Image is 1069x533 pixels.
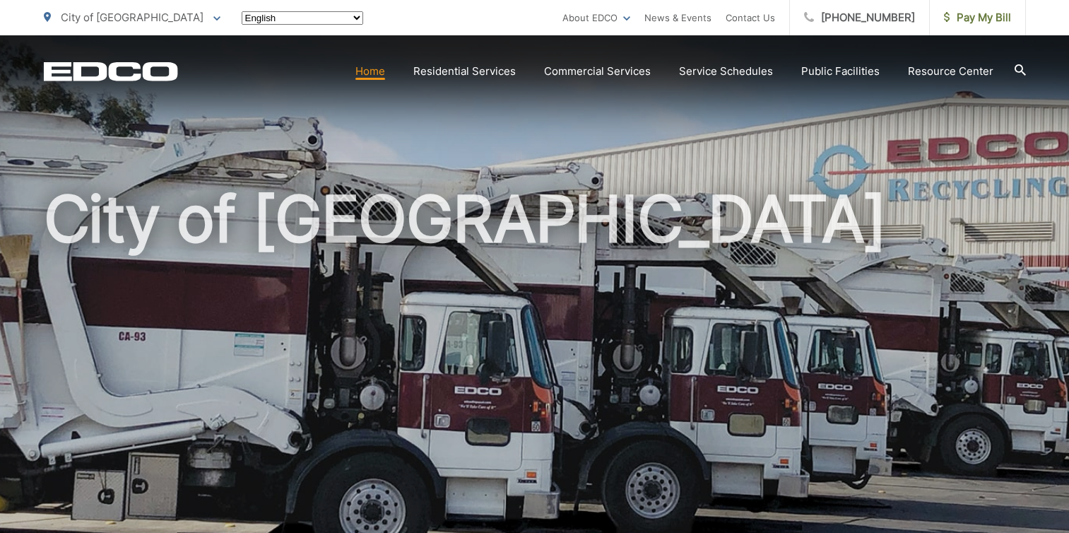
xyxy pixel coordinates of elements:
[544,63,651,80] a: Commercial Services
[801,63,880,80] a: Public Facilities
[944,9,1011,26] span: Pay My Bill
[44,61,178,81] a: EDCD logo. Return to the homepage.
[242,11,363,25] select: Select a language
[61,11,203,24] span: City of [GEOGRAPHIC_DATA]
[726,9,775,26] a: Contact Us
[562,9,630,26] a: About EDCO
[355,63,385,80] a: Home
[679,63,773,80] a: Service Schedules
[908,63,993,80] a: Resource Center
[413,63,516,80] a: Residential Services
[644,9,711,26] a: News & Events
